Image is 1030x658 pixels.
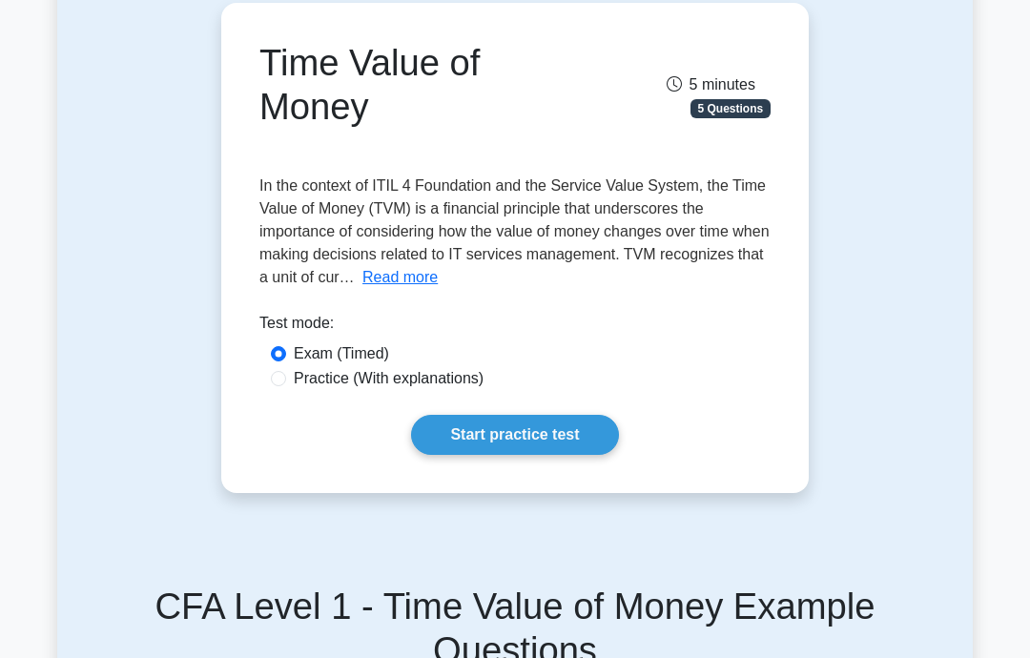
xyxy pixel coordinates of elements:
[362,266,438,289] button: Read more
[690,99,771,118] span: 5 Questions
[667,76,755,93] span: 5 minutes
[411,415,618,455] a: Start practice test
[259,312,771,342] div: Test mode:
[259,41,592,129] h1: Time Value of Money
[294,342,389,365] label: Exam (Timed)
[259,177,770,285] span: In the context of ITIL 4 Foundation and the Service Value System, the Time Value of Money (TVM) i...
[294,367,484,390] label: Practice (With explanations)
